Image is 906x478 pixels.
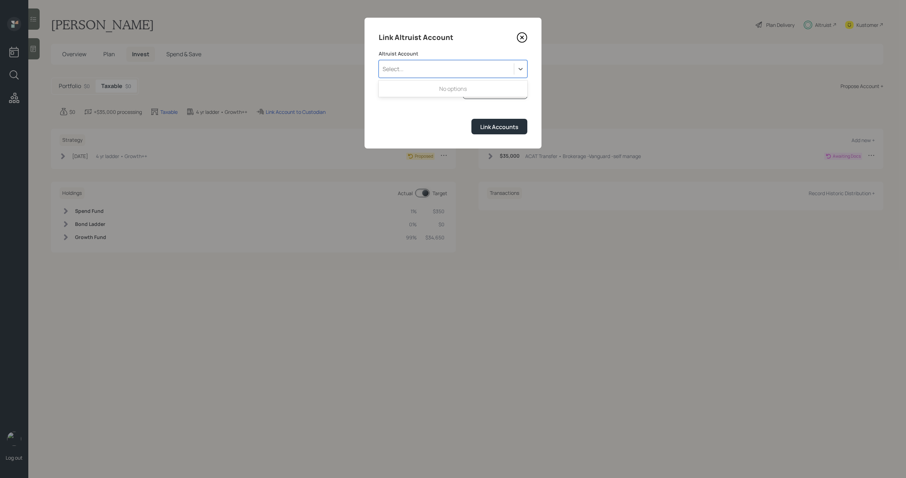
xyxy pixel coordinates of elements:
[379,50,527,57] label: Altruist Account
[383,65,403,73] div: Select...
[471,119,527,134] button: Link Accounts
[379,82,527,95] div: No options
[379,32,453,43] h4: Link Altruist Account
[480,123,518,131] div: Link Accounts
